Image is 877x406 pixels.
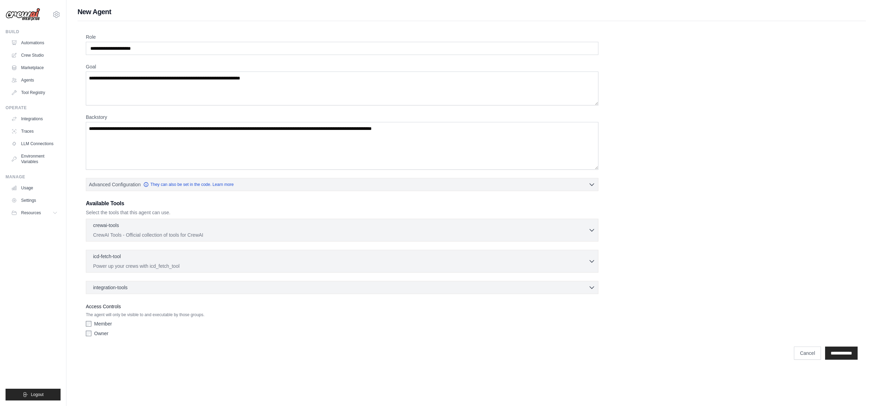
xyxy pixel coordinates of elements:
[89,253,595,270] button: icd-fetch-tool Power up your crews with icd_fetch_tool
[794,347,821,360] a: Cancel
[94,330,108,337] label: Owner
[86,312,598,318] p: The agent will only be visible to and executable by those groups.
[86,199,598,208] h3: Available Tools
[143,182,234,187] a: They can also be set in the code. Learn more
[8,195,61,206] a: Settings
[8,182,61,193] a: Usage
[93,284,128,291] span: integration-tools
[93,253,121,260] p: icd-fetch-tool
[8,50,61,61] a: Crew Studio
[6,389,61,400] button: Logout
[93,263,588,270] p: Power up your crews with icd_fetch_tool
[86,34,598,40] label: Role
[6,29,61,35] div: Build
[89,222,595,238] button: crewai-tools CrewAI Tools - Official collection of tools for CrewAI
[31,392,44,397] span: Logout
[93,232,588,238] p: CrewAI Tools - Official collection of tools for CrewAI
[78,7,866,17] h1: New Agent
[8,75,61,86] a: Agents
[89,181,141,188] span: Advanced Configuration
[94,320,112,327] label: Member
[8,37,61,48] a: Automations
[8,138,61,149] a: LLM Connections
[8,207,61,218] button: Resources
[6,8,40,21] img: Logo
[8,113,61,124] a: Integrations
[86,63,598,70] label: Goal
[86,209,598,216] p: Select the tools that this agent can use.
[93,222,119,229] p: crewai-tools
[8,87,61,98] a: Tool Registry
[86,302,598,311] label: Access Controls
[8,126,61,137] a: Traces
[8,151,61,167] a: Environment Variables
[8,62,61,73] a: Marketplace
[21,210,41,216] span: Resources
[86,114,598,121] label: Backstory
[6,105,61,111] div: Operate
[6,174,61,180] div: Manage
[89,284,595,291] button: integration-tools
[86,178,598,191] button: Advanced Configuration They can also be set in the code. Learn more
